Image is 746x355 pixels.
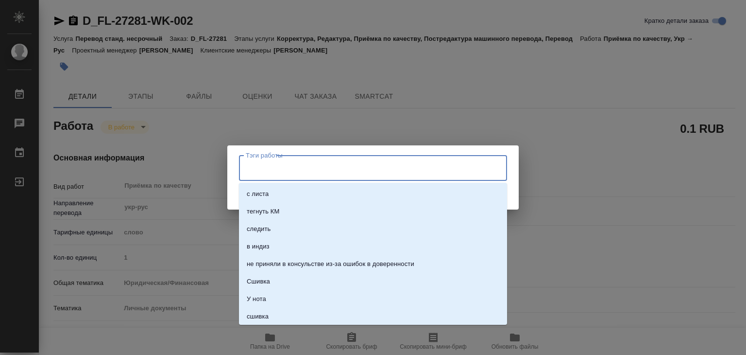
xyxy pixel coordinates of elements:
[247,224,271,234] p: следить
[247,207,279,216] p: тегнуть КМ
[247,189,269,199] p: с листа
[247,259,414,269] p: не приняли в консульстве из-за ошибок в доверенности
[247,277,270,286] p: Сшивка
[247,294,266,304] p: У нота
[247,312,269,321] p: сшивка
[247,242,270,251] p: в индиз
